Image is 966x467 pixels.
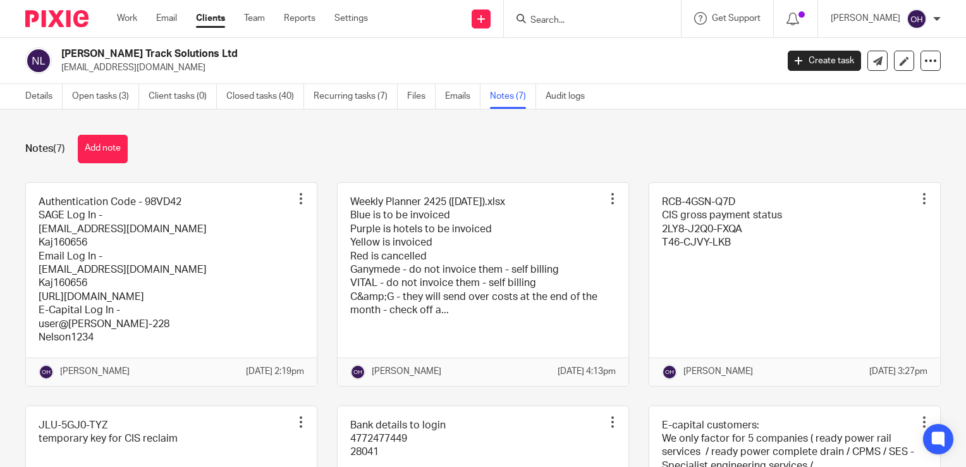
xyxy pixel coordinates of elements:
[246,365,304,378] p: [DATE] 2:19pm
[25,47,52,74] img: svg%3E
[788,51,861,71] a: Create task
[284,12,315,25] a: Reports
[869,365,927,378] p: [DATE] 3:27pm
[334,12,368,25] a: Settings
[72,84,139,109] a: Open tasks (3)
[25,84,63,109] a: Details
[407,84,436,109] a: Files
[490,84,536,109] a: Notes (7)
[683,365,753,378] p: [PERSON_NAME]
[60,365,130,378] p: [PERSON_NAME]
[226,84,304,109] a: Closed tasks (40)
[529,15,643,27] input: Search
[25,142,65,156] h1: Notes
[61,47,627,61] h2: [PERSON_NAME] Track Solutions Ltd
[78,135,128,163] button: Add note
[149,84,217,109] a: Client tasks (0)
[907,9,927,29] img: svg%3E
[53,144,65,154] span: (7)
[196,12,225,25] a: Clients
[156,12,177,25] a: Email
[372,365,441,378] p: [PERSON_NAME]
[558,365,616,378] p: [DATE] 4:13pm
[25,10,89,27] img: Pixie
[350,364,365,380] img: svg%3E
[445,84,480,109] a: Emails
[39,364,54,380] img: svg%3E
[61,61,769,74] p: [EMAIL_ADDRESS][DOMAIN_NAME]
[244,12,265,25] a: Team
[712,14,761,23] span: Get Support
[662,364,677,380] img: svg%3E
[831,12,900,25] p: [PERSON_NAME]
[314,84,398,109] a: Recurring tasks (7)
[117,12,137,25] a: Work
[546,84,594,109] a: Audit logs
